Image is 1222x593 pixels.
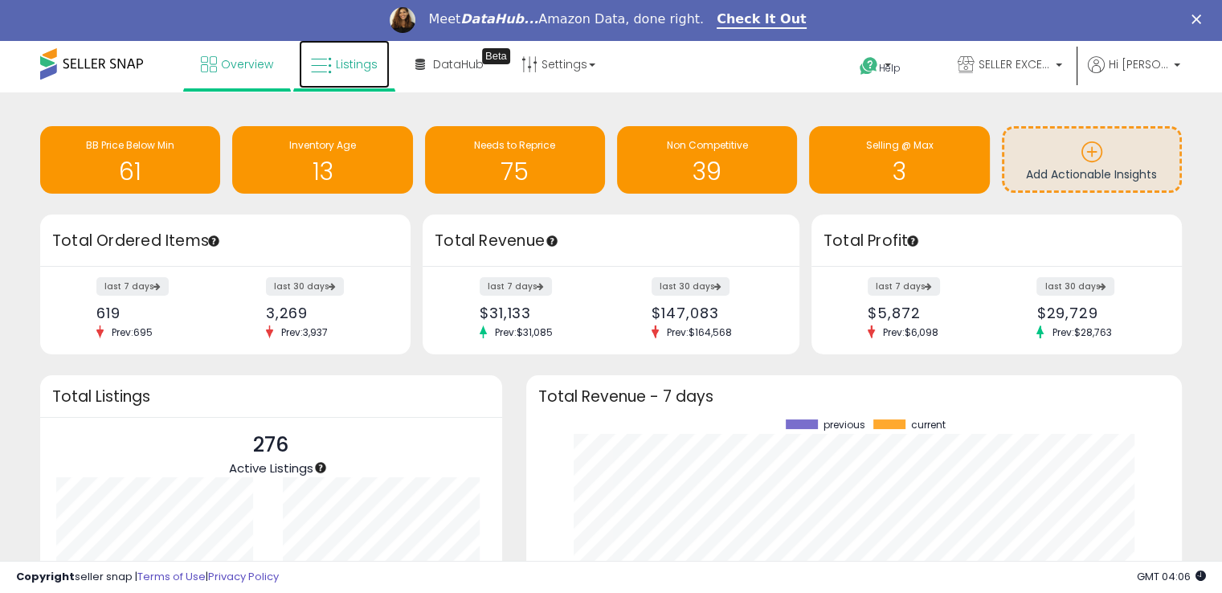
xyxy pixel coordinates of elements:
[221,56,273,72] span: Overview
[189,40,285,88] a: Overview
[273,325,336,339] span: Prev: 3,937
[1088,56,1180,92] a: Hi [PERSON_NAME]
[289,138,356,152] span: Inventory Age
[52,230,398,252] h3: Total Ordered Items
[266,277,344,296] label: last 30 days
[1026,166,1157,182] span: Add Actionable Insights
[911,419,946,431] span: current
[859,56,879,76] i: Get Help
[1036,305,1153,321] div: $29,729
[652,305,771,321] div: $147,083
[667,138,748,152] span: Non Competitive
[1191,14,1208,24] div: Close
[509,40,607,88] a: Settings
[206,234,221,248] div: Tooltip anchor
[865,138,933,152] span: Selling @ Max
[1137,569,1206,584] span: 2025-10-7 04:06 GMT
[86,138,174,152] span: BB Price Below Min
[868,277,940,296] label: last 7 days
[460,11,538,27] i: DataHub...
[425,126,605,194] a: Needs to Reprice 75
[96,277,169,296] label: last 7 days
[946,40,1074,92] a: SELLER EXCELLENCE
[40,126,220,194] a: BB Price Below Min 61
[229,430,313,460] p: 276
[979,56,1051,72] span: SELLER EXCELLENCE
[538,391,1170,403] h3: Total Revenue - 7 days
[1044,325,1119,339] span: Prev: $28,763
[847,44,932,92] a: Help
[1109,56,1169,72] span: Hi [PERSON_NAME]
[104,325,161,339] span: Prev: 695
[229,460,313,476] span: Active Listings
[482,48,510,64] div: Tooltip anchor
[905,234,920,248] div: Tooltip anchor
[266,305,382,321] div: 3,269
[617,126,797,194] a: Non Competitive 39
[16,570,279,585] div: seller snap | |
[480,305,599,321] div: $31,133
[875,325,946,339] span: Prev: $6,098
[652,277,730,296] label: last 30 days
[240,158,404,185] h1: 13
[299,40,390,88] a: Listings
[824,230,1170,252] h3: Total Profit
[232,126,412,194] a: Inventory Age 13
[717,11,807,29] a: Check It Out
[52,391,490,403] h3: Total Listings
[868,305,984,321] div: $5,872
[208,569,279,584] a: Privacy Policy
[1036,277,1114,296] label: last 30 days
[313,460,328,475] div: Tooltip anchor
[659,325,740,339] span: Prev: $164,568
[390,7,415,33] img: Profile image for Georgie
[1004,129,1179,190] a: Add Actionable Insights
[428,11,704,27] div: Meet Amazon Data, done right.
[474,138,555,152] span: Needs to Reprice
[879,61,901,75] span: Help
[48,158,212,185] h1: 61
[487,325,561,339] span: Prev: $31,085
[336,56,378,72] span: Listings
[433,158,597,185] h1: 75
[809,126,989,194] a: Selling @ Max 3
[137,569,206,584] a: Terms of Use
[16,569,75,584] strong: Copyright
[625,158,789,185] h1: 39
[433,56,484,72] span: DataHub
[545,234,559,248] div: Tooltip anchor
[96,305,213,321] div: 619
[817,158,981,185] h1: 3
[403,40,496,88] a: DataHub
[435,230,787,252] h3: Total Revenue
[824,419,865,431] span: previous
[480,277,552,296] label: last 7 days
